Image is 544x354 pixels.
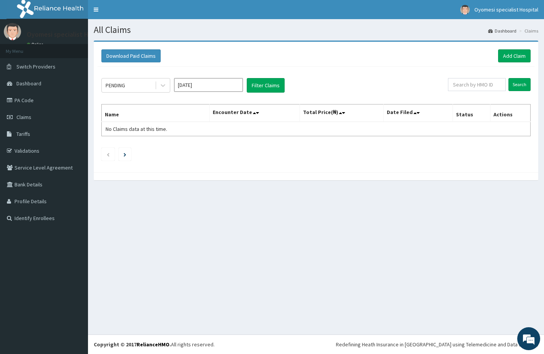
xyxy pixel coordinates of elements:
a: Online [27,42,45,47]
span: No Claims data at this time. [106,126,167,132]
th: Actions [490,104,530,122]
th: Total Price(₦) [300,104,384,122]
h1: All Claims [94,25,538,35]
span: Dashboard [16,80,41,87]
span: Tariffs [16,131,30,137]
p: Oyomesi specialist Hospital [27,31,109,38]
img: User Image [4,23,21,40]
a: Dashboard [488,28,516,34]
th: Status [453,104,490,122]
footer: All rights reserved. [88,334,544,354]
input: Select Month and Year [174,78,243,92]
a: RelianceHMO [137,341,169,348]
div: PENDING [106,82,125,89]
div: Redefining Heath Insurance in [GEOGRAPHIC_DATA] using Telemedicine and Data Science! [336,341,538,348]
th: Date Filed [384,104,453,122]
th: Name [102,104,210,122]
li: Claims [517,28,538,34]
a: Next page [124,151,126,158]
a: Previous page [106,151,110,158]
input: Search by HMO ID [448,78,506,91]
button: Download Paid Claims [101,49,161,62]
span: Claims [16,114,31,121]
input: Search [508,78,531,91]
img: User Image [460,5,470,15]
th: Encounter Date [210,104,300,122]
span: Switch Providers [16,63,55,70]
a: Add Claim [498,49,531,62]
strong: Copyright © 2017 . [94,341,171,348]
button: Filter Claims [247,78,285,93]
span: Oyomesi specialist Hospital [474,6,538,13]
